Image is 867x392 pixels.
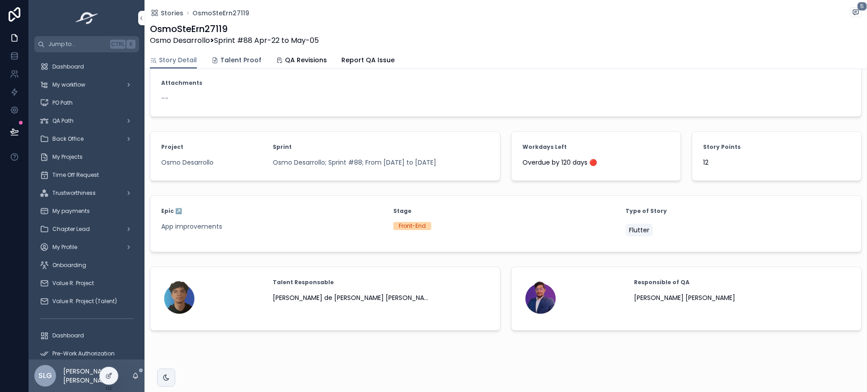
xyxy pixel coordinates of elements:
[150,35,319,46] span: Osmo Desarrollo Sprint #88 Apr-22 to May-05
[341,52,395,70] a: Report QA Issue
[161,79,202,87] strong: Attachments
[52,226,90,233] span: Chapter Lead
[273,158,436,167] a: Osmo Desarrollo; Sprint #88; From [DATE] to [DATE]
[393,208,411,215] strong: Stage
[161,208,182,215] strong: Epic ↗️
[127,41,135,48] span: K
[210,35,214,46] strong: >
[273,293,433,302] span: [PERSON_NAME] de [PERSON_NAME] [PERSON_NAME]
[161,9,183,18] span: Stories
[273,279,334,286] strong: Talent Responsable
[150,23,319,35] h1: OsmoSteErn27119
[52,298,117,305] span: Value R. Project (Talent)
[34,203,139,219] a: My payments
[161,94,168,103] span: --
[48,41,107,48] span: Jump to...
[850,7,862,19] button: 5
[34,185,139,201] a: Trustworthiness
[29,52,144,360] div: scrollable content
[341,55,395,65] span: Report QA Issue
[52,244,77,251] span: My Profile
[52,262,86,269] span: Onboarding
[161,158,214,167] a: Osmo Desarrollo
[110,40,126,49] span: Ctrl
[34,113,139,129] a: QA Path
[159,55,197,65] span: Story Detail
[629,226,649,235] span: Flutter
[34,149,139,165] a: My Projects
[192,9,249,18] a: OsmoSteErn27119
[522,143,567,151] strong: Workdays Left
[285,55,327,65] span: QA Revisions
[52,153,83,161] span: My Projects
[52,189,96,197] span: Trustworthiness
[34,239,139,255] a: My Profile
[634,293,735,302] span: [PERSON_NAME] [PERSON_NAME]
[52,350,115,357] span: Pre-Work Authorization
[522,158,670,167] span: Overdue by 120 days 🔴
[52,135,84,143] span: Back Office
[220,55,261,65] span: Talent Proof
[52,99,73,106] span: PO Path
[34,77,139,93] a: My workflow
[161,222,222,231] a: App improvements
[38,370,52,381] span: SLG
[34,293,139,309] a: Value R. Project (Talent)
[34,131,139,147] a: Back Office
[34,257,139,273] a: Onboarding
[52,208,90,215] span: My payments
[161,143,183,151] strong: Project
[703,143,741,151] strong: Story Points
[34,275,139,291] a: Value R. Project
[52,117,74,125] span: QA Path
[857,2,867,11] span: 5
[52,63,84,70] span: Dashboard
[34,36,139,52] button: Jump to...CtrlK
[34,221,139,237] a: Chapter Lead
[52,81,85,88] span: My workflow
[34,346,139,362] a: Pre-Work Authorization
[703,158,850,167] span: 12
[273,143,292,151] strong: Sprint
[150,52,197,69] a: Story Detail
[34,59,139,75] a: Dashboard
[52,280,94,287] span: Value R. Project
[73,11,101,25] img: App logo
[52,171,99,179] span: Time Off Request
[150,9,183,18] a: Stories
[34,167,139,183] a: Time Off Request
[211,52,261,70] a: Talent Proof
[34,327,139,344] a: Dashboard
[634,279,690,286] strong: Responsible of QA
[63,367,132,385] p: [PERSON_NAME] [PERSON_NAME]
[276,52,327,70] a: QA Revisions
[52,332,84,339] span: Dashboard
[399,222,426,230] div: Front-End
[34,95,139,111] a: PO Path
[625,208,667,215] strong: Type of Story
